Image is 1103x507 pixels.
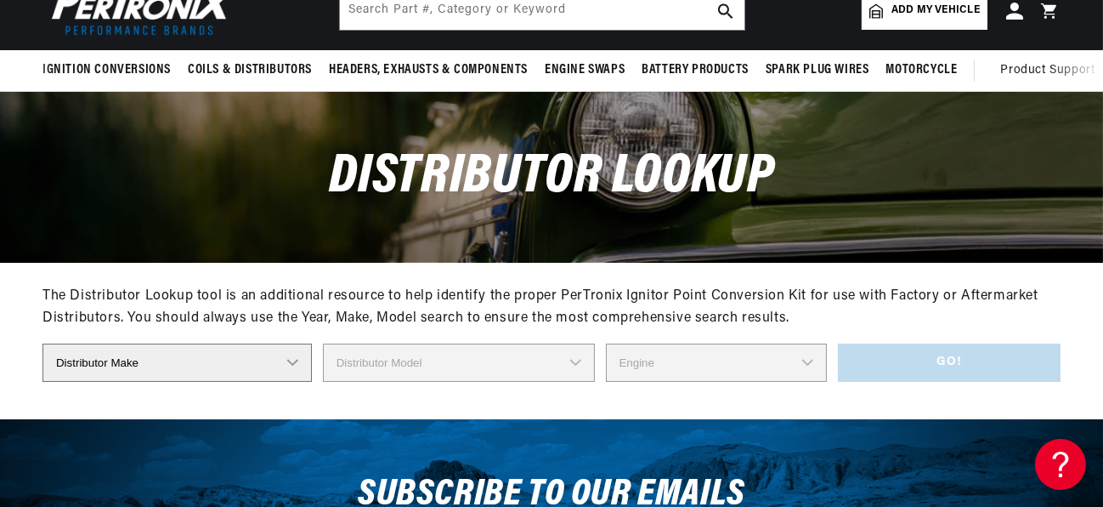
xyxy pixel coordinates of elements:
[757,50,878,90] summary: Spark Plug Wires
[877,50,965,90] summary: Motorcycle
[179,50,320,90] summary: Coils & Distributors
[642,61,749,79] span: Battery Products
[885,61,957,79] span: Motorcycle
[536,50,633,90] summary: Engine Swaps
[329,150,775,205] span: Distributor Lookup
[633,50,757,90] summary: Battery Products
[329,61,528,79] span: Headers, Exhausts & Components
[1000,50,1103,91] summary: Product Support
[545,61,625,79] span: Engine Swaps
[42,61,171,79] span: Ignition Conversions
[1000,61,1095,80] span: Product Support
[42,50,179,90] summary: Ignition Conversions
[188,61,312,79] span: Coils & Distributors
[42,286,1061,329] div: The Distributor Lookup tool is an additional resource to help identify the proper PerTronix Ignit...
[891,3,980,19] span: Add my vehicle
[320,50,536,90] summary: Headers, Exhausts & Components
[766,61,869,79] span: Spark Plug Wires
